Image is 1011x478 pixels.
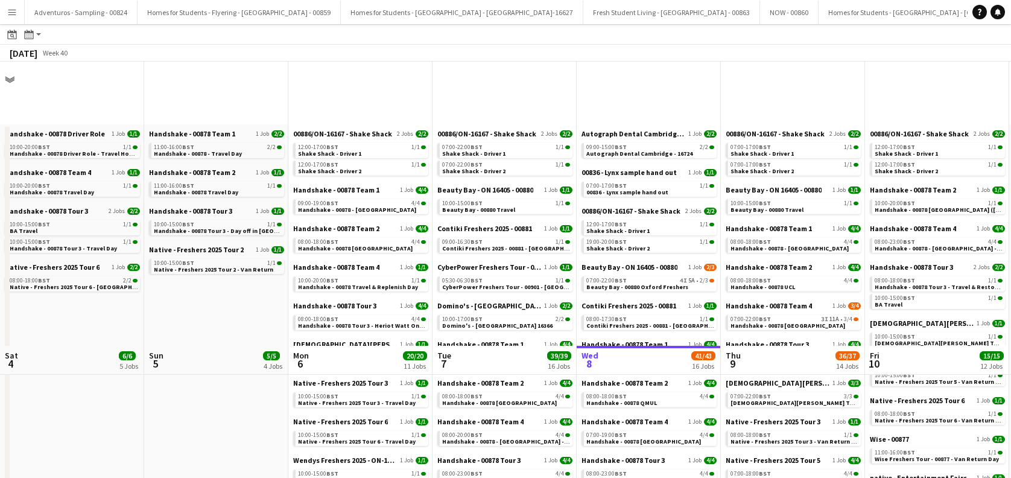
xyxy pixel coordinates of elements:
a: 07:00-22:00BST1/1Shake Shack - Driver 1 [442,143,570,157]
span: BST [903,238,915,246]
span: Handshake - 00878 Tour 3 [5,206,88,215]
span: 1/1 [988,144,997,150]
button: Fresh Student Living - [GEOGRAPHIC_DATA] - 00863 [583,1,760,24]
span: Native - Freshers 2025 Tour 2 [149,245,244,254]
div: 00886/ON-16167 - Shake Shack2 Jobs2/207:00-22:00BST1/1Shake Shack - Driver 107:00-22:00BST1/1Shak... [437,129,572,185]
span: Handshake - 00878 Tour 3 - Day off in Edinburgh [154,227,320,235]
span: 1/1 [560,225,572,232]
span: Handshake - 00878 Team 2 [149,168,235,177]
a: Autograph Dental Cambridge - 167241 Job2/2 [582,129,717,138]
div: Handshake - 00878 Tour 31 Job1/110:00-15:00BST1/1Handshake - 00878 Tour 3 - Day off in [GEOGRAPHI... [149,206,284,245]
span: 11:00-16:00 [154,144,194,150]
span: 07:00-17:00 [731,162,771,168]
span: 4/4 [844,239,852,245]
span: 1/1 [560,186,572,194]
span: 2 Jobs [829,130,846,138]
span: Handshake - 00878 Travel Day [154,188,238,196]
span: 1/1 [411,162,420,168]
a: 00886/ON-16167 - Shake Shack2 Jobs2/2 [437,129,572,138]
button: Homes for Students - Flyering - [GEOGRAPHIC_DATA] - 00859 [138,1,341,24]
span: BST [38,220,50,228]
span: 1 Job [977,186,990,194]
span: Beauty Bay - ON 16405 - 00880 [726,185,822,194]
a: Handshake - 00878 Team 11 Job4/4 [726,224,861,233]
a: 12:00-17:00BST1/1Shake Shack - Driver 2 [875,161,1003,174]
span: 2/2 [123,278,132,284]
div: 00836 - Lynx sample hand out1 Job1/107:00-17:00BST1/100836 - Lynx sample hand out [582,168,717,206]
div: Contiki Freshers 2025 - 008811 Job1/109:00-16:30BST1/1Contiki Freshers 2025 - 00881 - [GEOGRAPHIC... [437,224,572,263]
div: Handshake - 00878 Team 11 Job4/408:00-18:00BST4/4Handshake - 00878 - [GEOGRAPHIC_DATA] [726,224,861,263]
span: Handshake - 00878 Travel Day [10,188,94,196]
span: Beauty Bay - 00880 Travel [442,206,515,214]
span: 07:00-22:00 [442,144,483,150]
span: Shake Shack - Driver 2 [442,167,505,175]
span: 1 Job [688,130,702,138]
a: 10:00-20:00BST1/1Handshake - 00878 [GEOGRAPHIC_DATA] ([GEOGRAPHIC_DATA]) [875,199,1003,213]
span: Beauty Bay - 00880 Travel [731,206,803,214]
span: BST [182,220,194,228]
span: 08:00-18:00 [10,278,50,284]
span: 1 Job [256,208,269,215]
span: 1/1 [556,239,564,245]
span: BST [182,143,194,151]
span: Beauty Bay - ON 16405 - 00880 [437,185,533,194]
span: 10:00-15:00 [442,200,483,206]
span: Beauty Bay - ON 16405 - 00880 [582,263,677,272]
span: CyberPower Freshers Tour - 00901 [437,263,542,272]
a: Native - Freshers 2025 Tour 61 Job2/2 [5,263,140,272]
span: 2/2 [700,144,708,150]
span: BST [903,199,915,207]
span: 2/2 [127,264,140,271]
span: 1/1 [988,200,997,206]
span: 2 Jobs [541,130,557,138]
span: Shake Shack - Driver 2 [875,167,938,175]
div: Beauty Bay - ON 16405 - 008801 Job1/110:00-15:00BST1/1Beauty Bay - 00880 Travel [726,185,861,224]
a: 00886/ON-16167 - Shake Shack2 Jobs2/2 [293,129,428,138]
span: 1 Job [400,186,413,194]
span: Handshake - 00878 Team 2 [726,263,812,272]
a: 19:00-20:00BST1/1Shake Shack - Driver 2 [586,238,714,252]
a: Beauty Bay - ON 16405 - 008801 Job1/1 [437,185,572,194]
span: BST [615,143,627,151]
span: 4/4 [411,239,420,245]
span: 1/1 [560,264,572,271]
div: 00886/ON-16167 - Shake Shack2 Jobs2/207:00-17:00BST1/1Shake Shack - Driver 107:00-17:00BST1/1Shak... [726,129,861,185]
span: 1/1 [848,186,861,194]
span: 2 Jobs [974,130,990,138]
a: 07:00-17:00BST1/100836 - Lynx sample hand out [586,182,714,196]
span: 1 Job [256,169,269,176]
span: 2/2 [992,264,1005,271]
span: 1 Job [256,130,269,138]
span: Contiki Freshers 2025 - 00881 [437,224,532,233]
a: 12:00-17:00BST1/1Shake Shack - Driver 1 [875,143,1003,157]
div: 00886/ON-16167 - Shake Shack2 Jobs2/212:00-17:00BST1/1Shake Shack - Driver 112:00-17:00BST1/1Shak... [870,129,1005,185]
a: Handshake - 00878 Team 41 Job4/4 [870,224,1005,233]
div: Handshake - 00878 Team 21 Job1/110:00-20:00BST1/1Handshake - 00878 [GEOGRAPHIC_DATA] ([GEOGRAPHIC... [870,185,1005,224]
span: 00886/ON-16167 - Shake Shack [437,129,536,138]
div: Handshake - 00878 Team 21 Job1/111:00-16:00BST1/1Handshake - 00878 Travel Day [149,168,284,206]
span: 1/1 [844,200,852,206]
a: 08:00-18:00BST4/4Handshake - 00878 [GEOGRAPHIC_DATA] [298,238,426,252]
a: 10:00-20:00BST1/1Handshake - 00878 Driver Role - Travel Home [10,143,138,157]
span: BST [903,276,915,284]
span: 07:00-22:00 [442,162,483,168]
span: Handshake - 00878 Tour 3 [870,263,953,272]
span: 1 Job [256,246,269,253]
span: 00886/ON-16167 - Shake Shack [870,129,969,138]
span: 1/1 [271,208,284,215]
span: 1 Job [112,169,125,176]
a: 07:00-17:00BST1/1Shake Shack - Driver 2 [731,161,858,174]
span: Shake Shack - Driver 1 [298,150,361,158]
a: Handshake - 00878 Team 21 Job4/4 [726,263,861,272]
a: 10:00-15:00BST1/1Handshake - 00878 Tour 3 - Travel Day [10,238,138,252]
a: 11:00-16:00BST2/2Handshake - 00878 - Travel Day [154,143,282,157]
span: 11:00-16:00 [154,183,194,189]
span: 4/4 [411,200,420,206]
span: BST [471,143,483,151]
span: 1 Job [544,225,557,232]
span: Handshake - 00878 Team 2 [293,224,379,233]
a: 10:00-15:00BST1/1Beauty Bay - 00880 Travel [442,199,570,213]
div: Handshake - 00878 Team 21 Job4/408:00-18:00BST4/4Handshake - 00878 [GEOGRAPHIC_DATA] [293,224,428,263]
div: CyberPower Freshers Tour - 009011 Job1/105:30-06:30BST1/1CyberPower Freshers Tour - 00901 - [GEOG... [437,263,572,301]
span: Handshake - 00878 Team 2 [870,185,956,194]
